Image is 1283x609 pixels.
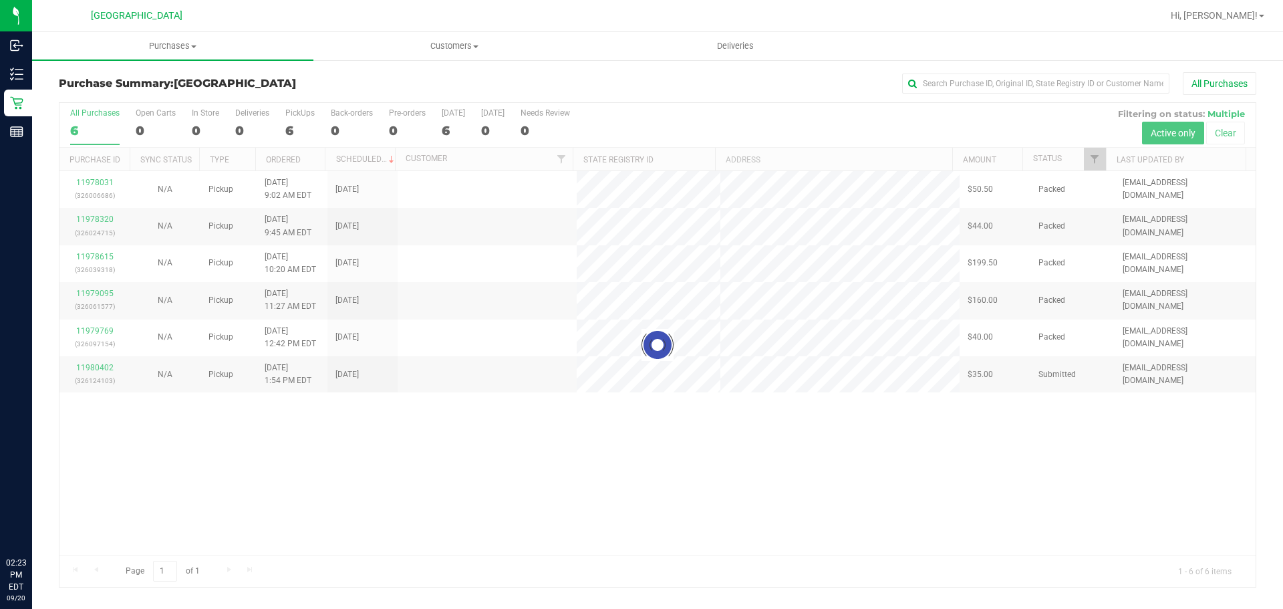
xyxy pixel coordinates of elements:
inline-svg: Reports [10,125,23,138]
span: Customers [314,40,594,52]
a: Purchases [32,32,313,60]
iframe: Resource center [13,502,53,542]
inline-svg: Inventory [10,68,23,81]
input: Search Purchase ID, Original ID, State Registry ID or Customer Name... [902,74,1169,94]
inline-svg: Inbound [10,39,23,52]
p: 02:23 PM EDT [6,557,26,593]
span: Deliveries [699,40,772,52]
span: [GEOGRAPHIC_DATA] [91,10,182,21]
p: 09/20 [6,593,26,603]
button: All Purchases [1183,72,1256,95]
a: Customers [313,32,595,60]
h3: Purchase Summary: [59,78,458,90]
span: Purchases [32,40,313,52]
inline-svg: Retail [10,96,23,110]
span: Hi, [PERSON_NAME]! [1171,10,1258,21]
a: Deliveries [595,32,876,60]
span: [GEOGRAPHIC_DATA] [174,77,296,90]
